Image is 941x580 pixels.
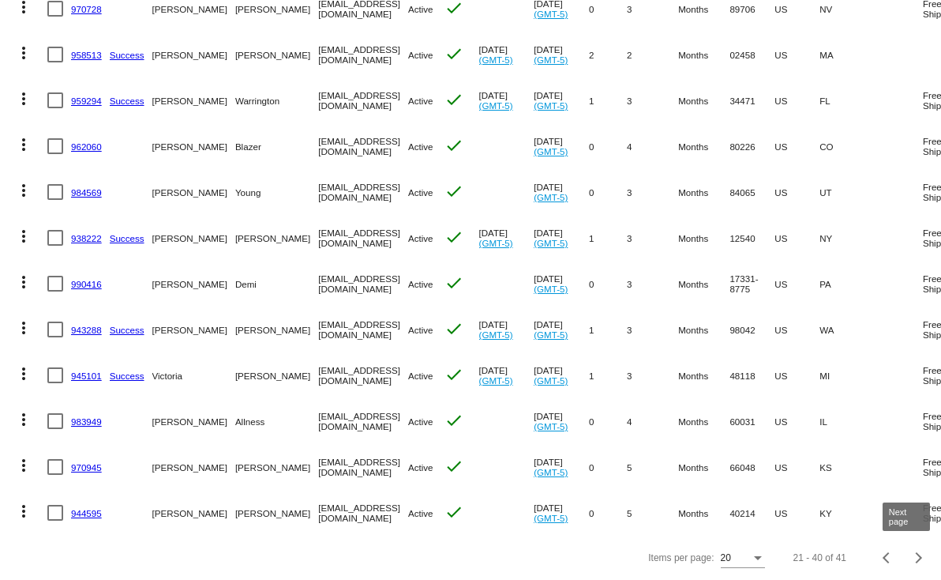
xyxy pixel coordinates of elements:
[408,462,433,473] span: Active
[678,215,729,261] mat-cell: Months
[534,375,568,386] a: (GMT-5)
[318,352,408,398] mat-cell: [EMAIL_ADDRESS][DOMAIN_NAME]
[534,55,568,65] a: (GMT-5)
[408,96,433,106] span: Active
[479,100,513,111] a: (GMT-5)
[534,192,568,202] a: (GMT-5)
[678,307,729,352] mat-cell: Months
[318,123,408,169] mat-cell: [EMAIL_ADDRESS][DOMAIN_NAME]
[729,32,774,77] mat-cell: 02458
[534,307,589,352] mat-cell: [DATE]
[71,325,102,335] a: 943288
[318,398,408,444] mat-cell: [EMAIL_ADDRESS][DOMAIN_NAME]
[235,352,318,398] mat-cell: [PERSON_NAME]
[318,444,408,490] mat-cell: [EMAIL_ADDRESS][DOMAIN_NAME]
[729,444,774,490] mat-cell: 66048
[678,77,729,123] mat-cell: Months
[235,32,318,77] mat-cell: [PERSON_NAME]
[729,398,774,444] mat-cell: 60031
[235,307,318,352] mat-cell: [PERSON_NAME]
[774,398,819,444] mat-cell: US
[152,77,235,123] mat-cell: [PERSON_NAME]
[678,261,729,307] mat-cell: Months
[774,444,819,490] mat-cell: US
[14,89,33,108] mat-icon: more_vert
[534,421,568,431] a: (GMT-5)
[408,325,433,335] span: Active
[534,490,589,536] mat-cell: [DATE]
[872,542,903,574] button: Previous page
[729,307,774,352] mat-cell: 98042
[71,50,102,60] a: 958513
[627,398,678,444] mat-cell: 4
[479,77,534,123] mat-cell: [DATE]
[235,123,318,169] mat-cell: Blazer
[235,215,318,261] mat-cell: [PERSON_NAME]
[774,490,819,536] mat-cell: US
[14,227,33,246] mat-icon: more_vert
[71,187,102,198] a: 984569
[444,136,463,155] mat-icon: check
[627,261,678,307] mat-cell: 3
[627,215,678,261] mat-cell: 3
[14,410,33,429] mat-icon: more_vert
[479,375,513,386] a: (GMT-5)
[152,352,235,398] mat-cell: Victoria
[534,444,589,490] mat-cell: [DATE]
[110,96,144,106] a: Success
[534,513,568,523] a: (GMT-5)
[627,444,678,490] mat-cell: 5
[589,123,627,169] mat-cell: 0
[729,215,774,261] mat-cell: 12540
[235,261,318,307] mat-cell: Demi
[589,398,627,444] mat-cell: 0
[444,44,463,63] mat-icon: check
[819,490,923,536] mat-cell: KY
[729,77,774,123] mat-cell: 34471
[14,364,33,383] mat-icon: more_vert
[589,307,627,352] mat-cell: 1
[774,261,819,307] mat-cell: US
[235,444,318,490] mat-cell: [PERSON_NAME]
[408,4,433,14] span: Active
[589,77,627,123] mat-cell: 1
[678,490,729,536] mat-cell: Months
[14,135,33,154] mat-icon: more_vert
[819,215,923,261] mat-cell: NY
[110,371,144,381] a: Success
[678,398,729,444] mat-cell: Months
[534,77,589,123] mat-cell: [DATE]
[444,273,463,292] mat-icon: check
[534,398,589,444] mat-cell: [DATE]
[71,4,102,14] a: 970728
[71,96,102,106] a: 959294
[152,490,235,536] mat-cell: [PERSON_NAME]
[819,123,923,169] mat-cell: CO
[152,261,235,307] mat-cell: [PERSON_NAME]
[479,215,534,261] mat-cell: [DATE]
[774,215,819,261] mat-cell: US
[774,352,819,398] mat-cell: US
[721,553,765,564] mat-select: Items per page:
[729,123,774,169] mat-cell: 80226
[534,352,589,398] mat-cell: [DATE]
[589,490,627,536] mat-cell: 0
[729,490,774,536] mat-cell: 40214
[534,261,589,307] mat-cell: [DATE]
[408,279,433,289] span: Active
[819,444,923,490] mat-cell: KS
[589,352,627,398] mat-cell: 1
[444,411,463,430] mat-icon: check
[793,552,846,563] div: 21 - 40 of 41
[534,32,589,77] mat-cell: [DATE]
[14,43,33,62] mat-icon: more_vert
[819,307,923,352] mat-cell: WA
[534,100,568,111] a: (GMT-5)
[71,462,102,473] a: 970945
[903,542,935,574] button: Next page
[589,261,627,307] mat-cell: 0
[479,352,534,398] mat-cell: [DATE]
[627,307,678,352] mat-cell: 3
[408,508,433,518] span: Active
[71,508,102,518] a: 944595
